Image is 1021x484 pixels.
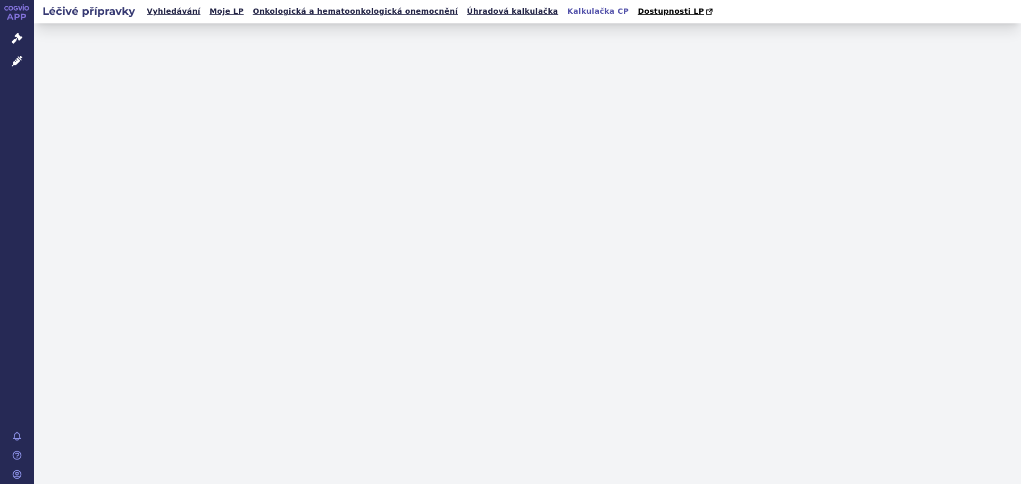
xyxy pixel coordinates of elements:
h2: Léčivé přípravky [34,4,144,19]
a: Moje LP [206,4,247,19]
a: Vyhledávání [144,4,204,19]
a: Dostupnosti LP [634,4,718,19]
a: Onkologická a hematoonkologická onemocnění [249,4,461,19]
span: Dostupnosti LP [638,7,704,15]
a: Úhradová kalkulačka [464,4,562,19]
a: Kalkulačka CP [564,4,632,19]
